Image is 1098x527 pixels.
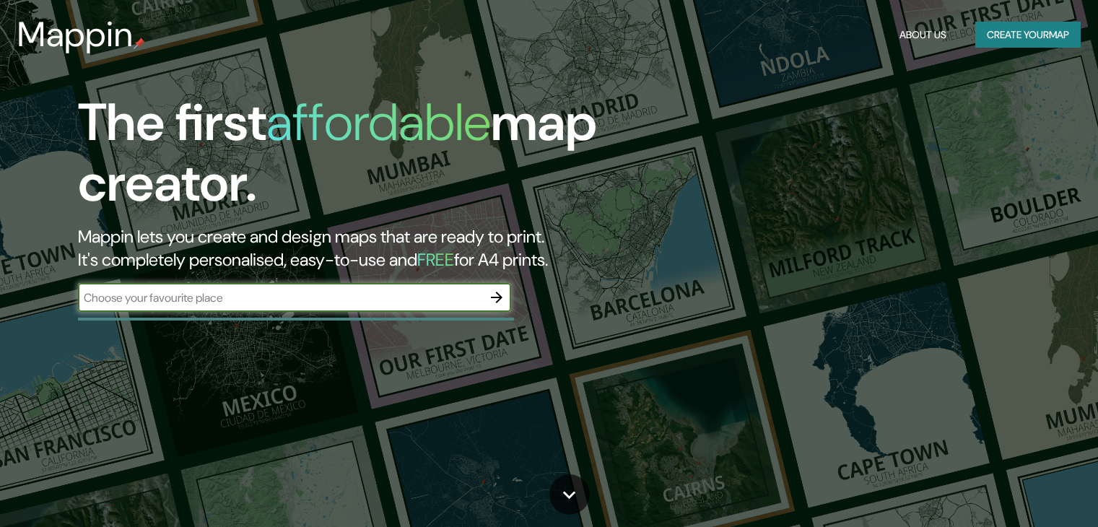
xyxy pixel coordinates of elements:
h1: affordable [266,89,491,156]
button: About Us [894,22,952,48]
h5: FREE [417,248,454,271]
input: Choose your favourite place [78,289,482,306]
img: mappin-pin [134,38,145,49]
h2: Mappin lets you create and design maps that are ready to print. It's completely personalised, eas... [78,225,627,271]
button: Create yourmap [975,22,1081,48]
h3: Mappin [17,14,134,55]
h1: The first map creator. [78,92,627,225]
